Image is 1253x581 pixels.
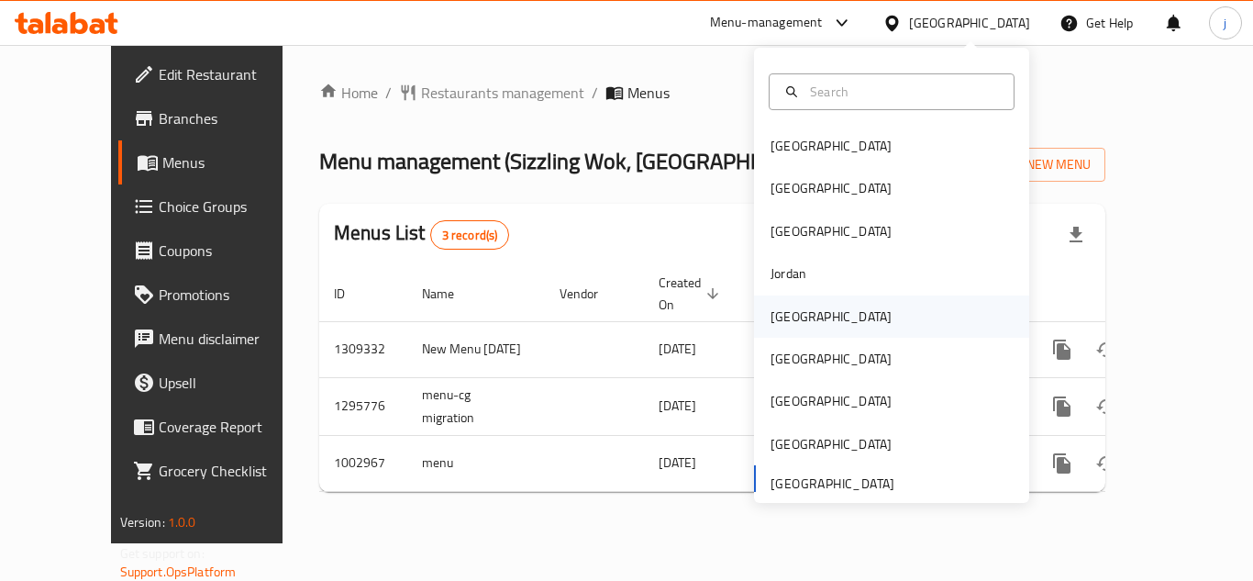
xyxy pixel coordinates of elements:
[162,151,305,173] span: Menus
[319,377,407,435] td: 1295776
[803,82,1003,102] input: Search
[771,349,892,369] div: [GEOGRAPHIC_DATA]
[319,435,407,491] td: 1002967
[430,220,510,250] div: Total records count
[771,221,892,241] div: [GEOGRAPHIC_DATA]
[120,510,165,534] span: Version:
[771,263,806,284] div: Jordan
[1040,441,1084,486] button: more
[118,361,320,405] a: Upsell
[421,82,584,104] span: Restaurants management
[319,82,378,104] a: Home
[118,52,320,96] a: Edit Restaurant
[1084,441,1128,486] button: Change Status
[118,405,320,449] a: Coverage Report
[118,140,320,184] a: Menus
[159,372,305,394] span: Upsell
[159,63,305,85] span: Edit Restaurant
[627,82,670,104] span: Menus
[407,321,545,377] td: New Menu [DATE]
[319,140,890,182] span: Menu management ( Sizzling Wok, [GEOGRAPHIC_DATA] Area )
[771,434,892,454] div: [GEOGRAPHIC_DATA]
[319,82,1105,104] nav: breadcrumb
[159,416,305,438] span: Coverage Report
[592,82,598,104] li: /
[710,12,823,34] div: Menu-management
[399,82,584,104] a: Restaurants management
[659,451,696,475] span: [DATE]
[1084,328,1128,372] button: Change Status
[909,13,1030,33] div: [GEOGRAPHIC_DATA]
[118,273,320,317] a: Promotions
[978,153,1091,176] span: Add New Menu
[659,337,696,361] span: [DATE]
[1040,328,1084,372] button: more
[118,449,320,493] a: Grocery Checklist
[159,284,305,306] span: Promotions
[319,321,407,377] td: 1309332
[963,148,1105,182] button: Add New Menu
[118,184,320,229] a: Choice Groups
[659,394,696,418] span: [DATE]
[159,328,305,350] span: Menu disclaimer
[159,196,305,218] span: Choice Groups
[385,82,392,104] li: /
[1084,385,1128,429] button: Change Status
[407,377,545,435] td: menu-cg migration
[120,542,205,565] span: Get support on:
[159,460,305,482] span: Grocery Checklist
[422,283,478,305] span: Name
[159,107,305,129] span: Branches
[771,178,892,198] div: [GEOGRAPHIC_DATA]
[659,272,725,316] span: Created On
[118,229,320,273] a: Coupons
[407,435,545,491] td: menu
[168,510,196,534] span: 1.0.0
[771,307,892,327] div: [GEOGRAPHIC_DATA]
[431,227,509,244] span: 3 record(s)
[334,283,369,305] span: ID
[118,96,320,140] a: Branches
[118,317,320,361] a: Menu disclaimer
[159,240,305,262] span: Coupons
[1224,13,1226,33] span: j
[560,283,622,305] span: Vendor
[771,391,892,411] div: [GEOGRAPHIC_DATA]
[1054,213,1098,257] div: Export file
[1040,385,1084,429] button: more
[334,219,509,250] h2: Menus List
[771,136,892,156] div: [GEOGRAPHIC_DATA]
